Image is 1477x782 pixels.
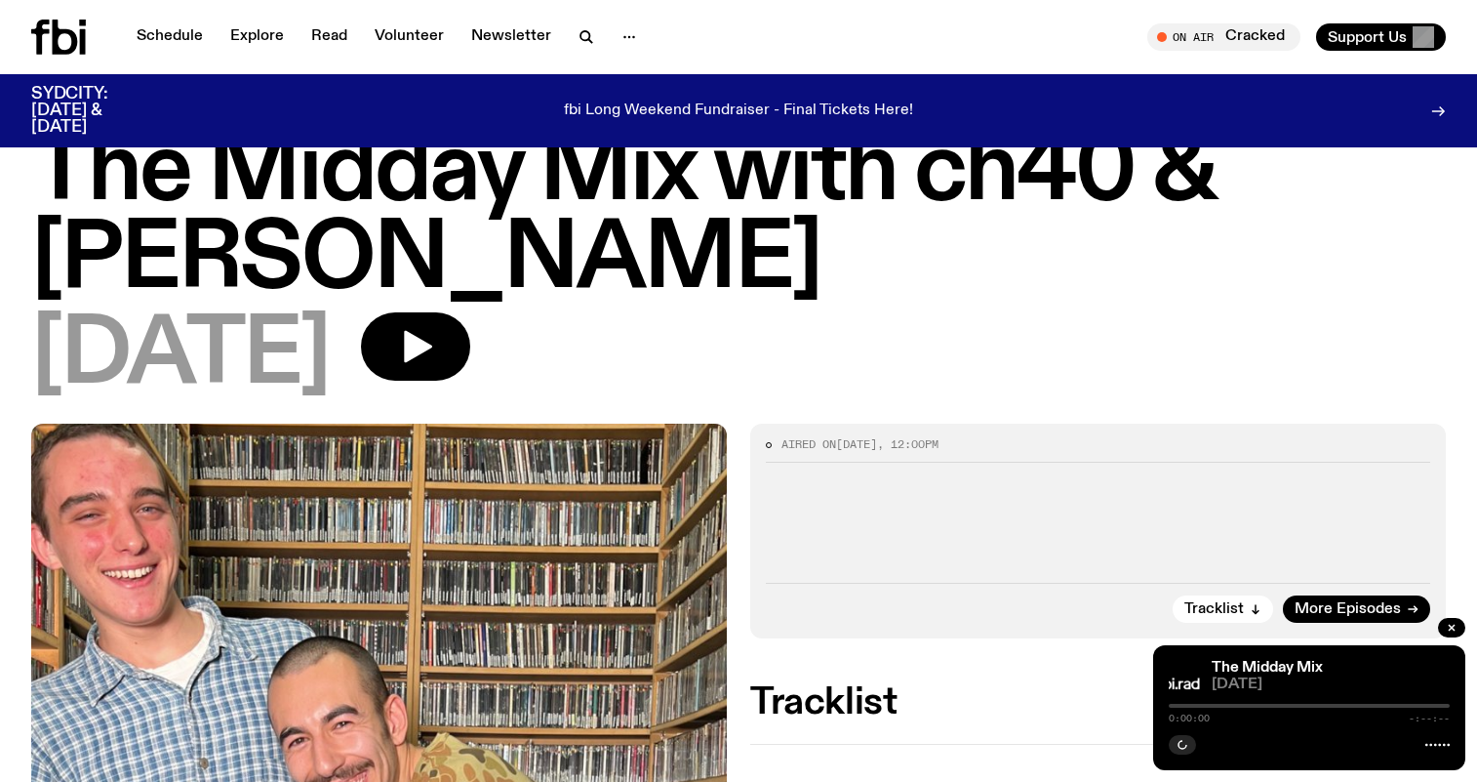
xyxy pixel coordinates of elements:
[1173,596,1273,623] button: Tracklist
[836,436,877,452] span: [DATE]
[750,685,1446,720] h2: Tracklist
[1169,714,1210,723] span: 0:00:00
[363,23,456,51] a: Volunteer
[1283,596,1430,623] a: More Episodes
[1328,28,1407,46] span: Support Us
[31,86,156,136] h3: SYDCITY: [DATE] & [DATE]
[781,436,836,452] span: Aired on
[1316,23,1446,51] button: Support Us
[564,103,913,120] p: fbi Long Weekend Fundraiser - Final Tickets Here!
[1295,602,1401,617] span: More Episodes
[1409,714,1450,723] span: -:--:--
[1184,602,1244,617] span: Tracklist
[125,23,215,51] a: Schedule
[1212,678,1450,692] span: [DATE]
[31,129,1446,305] h1: The Midday Mix with ch40 & [PERSON_NAME]
[877,436,938,452] span: , 12:00pm
[31,312,330,400] span: [DATE]
[1212,660,1323,676] a: The Midday Mix
[1147,23,1300,51] button: On AirCracked
[299,23,359,51] a: Read
[459,23,563,51] a: Newsletter
[219,23,296,51] a: Explore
